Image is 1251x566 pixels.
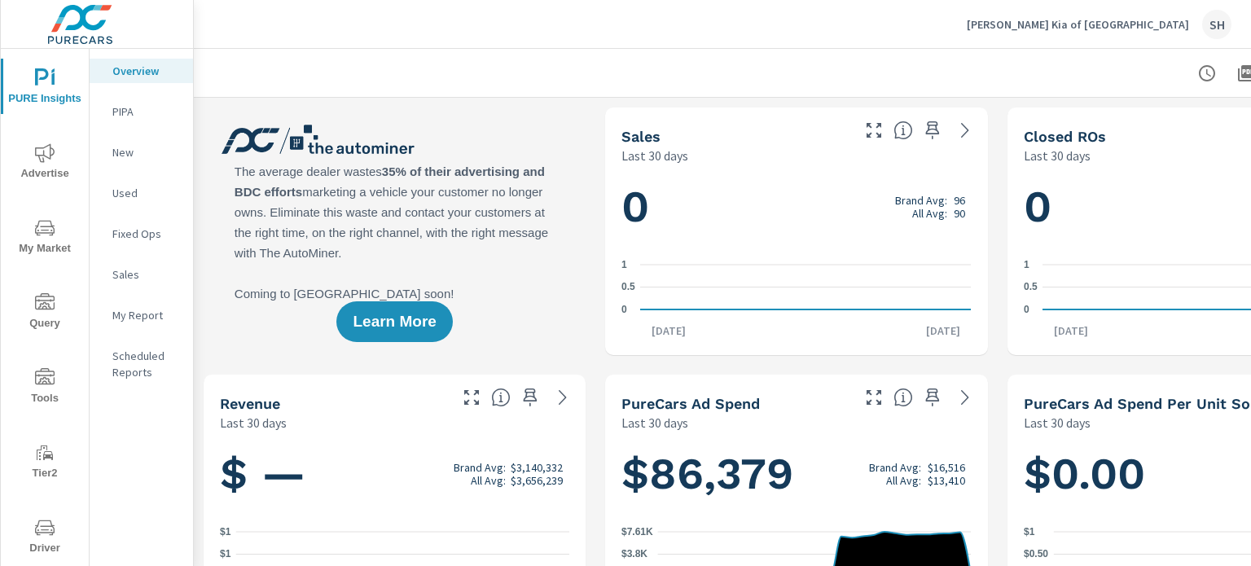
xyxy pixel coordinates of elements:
p: Used [112,185,180,201]
div: SH [1202,10,1231,39]
text: $7.61K [621,526,653,537]
text: $3.8K [621,549,647,560]
p: 96 [954,194,965,207]
text: 0.5 [1024,282,1038,293]
p: New [112,144,180,160]
div: Scheduled Reports [90,344,193,384]
text: 0.5 [621,282,635,293]
p: $16,516 [928,461,965,474]
h1: $86,379 [621,446,971,502]
text: $1 [220,549,231,560]
p: My Report [112,307,180,323]
span: Number of vehicles sold by the dealership over the selected date range. [Source: This data is sou... [893,121,913,140]
h1: $ — [220,446,569,502]
span: Tools [6,368,84,408]
p: [DATE] [915,322,972,339]
p: Last 30 days [1024,146,1091,165]
h1: 0 [621,179,971,235]
div: Sales [90,262,193,287]
p: [DATE] [1042,322,1100,339]
text: 0 [621,304,627,315]
div: New [90,140,193,165]
h5: Sales [621,128,661,145]
span: Advertise [6,143,84,183]
a: See more details in report [952,117,978,143]
p: Last 30 days [220,413,287,432]
p: [DATE] [640,322,697,339]
p: Last 30 days [621,146,688,165]
span: Learn More [353,314,436,329]
span: Driver [6,518,84,558]
p: [PERSON_NAME] Kia of [GEOGRAPHIC_DATA] [967,17,1189,32]
p: PIPA [112,103,180,120]
div: My Report [90,303,193,327]
text: 1 [621,259,627,270]
span: Save this to your personalized report [517,384,543,410]
text: $0.50 [1024,549,1048,560]
a: See more details in report [952,384,978,410]
p: Scheduled Reports [112,348,180,380]
p: Overview [112,63,180,79]
p: 90 [954,207,965,220]
p: Fixed Ops [112,226,180,242]
button: Learn More [336,301,452,342]
span: Tier2 [6,443,84,483]
text: 1 [1024,259,1029,270]
p: Brand Avg: [869,461,921,474]
span: Total cost of media for all PureCars channels for the selected dealership group over the selected... [893,388,913,407]
p: Brand Avg: [454,461,506,474]
span: PURE Insights [6,68,84,108]
text: $1 [1024,526,1035,537]
p: $3,656,239 [511,474,563,487]
div: Overview [90,59,193,83]
button: Make Fullscreen [861,117,887,143]
p: All Avg: [471,474,506,487]
span: My Market [6,218,84,258]
text: $1 [220,526,231,537]
p: $3,140,332 [511,461,563,474]
span: Query [6,293,84,333]
h5: PureCars Ad Spend [621,395,760,412]
p: Sales [112,266,180,283]
span: Total sales revenue over the selected date range. [Source: This data is sourced from the dealer’s... [491,388,511,407]
h5: Closed ROs [1024,128,1106,145]
p: All Avg: [886,474,921,487]
div: Used [90,181,193,205]
h5: Revenue [220,395,280,412]
p: Brand Avg: [895,194,947,207]
button: Make Fullscreen [459,384,485,410]
text: 0 [1024,304,1029,315]
p: Last 30 days [1024,413,1091,432]
div: Fixed Ops [90,222,193,246]
p: $13,410 [928,474,965,487]
span: Save this to your personalized report [920,384,946,410]
p: All Avg: [912,207,947,220]
p: Last 30 days [621,413,688,432]
button: Make Fullscreen [861,384,887,410]
span: Save this to your personalized report [920,117,946,143]
div: PIPA [90,99,193,124]
a: See more details in report [550,384,576,410]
